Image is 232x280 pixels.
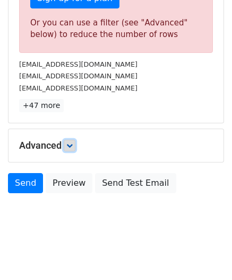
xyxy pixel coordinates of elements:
small: [EMAIL_ADDRESS][DOMAIN_NAME] [19,60,138,68]
div: Or you can use a filter (see "Advanced" below) to reduce the number of rows [30,17,202,41]
a: +47 more [19,99,64,112]
small: [EMAIL_ADDRESS][DOMAIN_NAME] [19,72,138,80]
iframe: Chat Widget [179,229,232,280]
a: Send Test Email [95,173,176,193]
h5: Advanced [19,140,213,151]
small: [EMAIL_ADDRESS][DOMAIN_NAME] [19,84,138,92]
a: Send [8,173,43,193]
a: Preview [46,173,92,193]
